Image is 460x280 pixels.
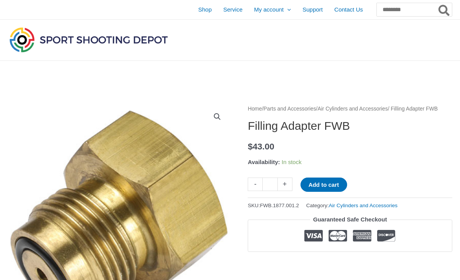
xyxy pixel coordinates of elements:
[248,178,262,191] a: -
[260,203,299,208] span: FWB.1877.001.2
[248,142,274,151] bdi: 43.00
[248,106,262,112] a: Home
[248,258,452,267] iframe: Customer reviews powered by Trustpilot
[301,178,347,192] button: Add to cart
[248,104,452,114] nav: Breadcrumb
[310,214,390,225] legend: Guaranteed Safe Checkout
[437,3,452,16] button: Search
[262,178,277,191] input: Product quantity
[278,178,292,191] a: +
[306,201,398,210] span: Category:
[210,110,224,124] a: View full-screen image gallery
[248,159,280,165] span: Availability:
[248,119,452,133] h1: Filling Adapter FWB
[317,106,388,112] a: Air Cylinders and Accessories
[248,201,299,210] span: SKU:
[329,203,398,208] a: Air Cylinders and Accessories
[264,106,316,112] a: Parts and Accessories
[282,159,302,165] span: In stock
[8,25,170,54] img: Sport Shooting Depot
[248,142,253,151] span: $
